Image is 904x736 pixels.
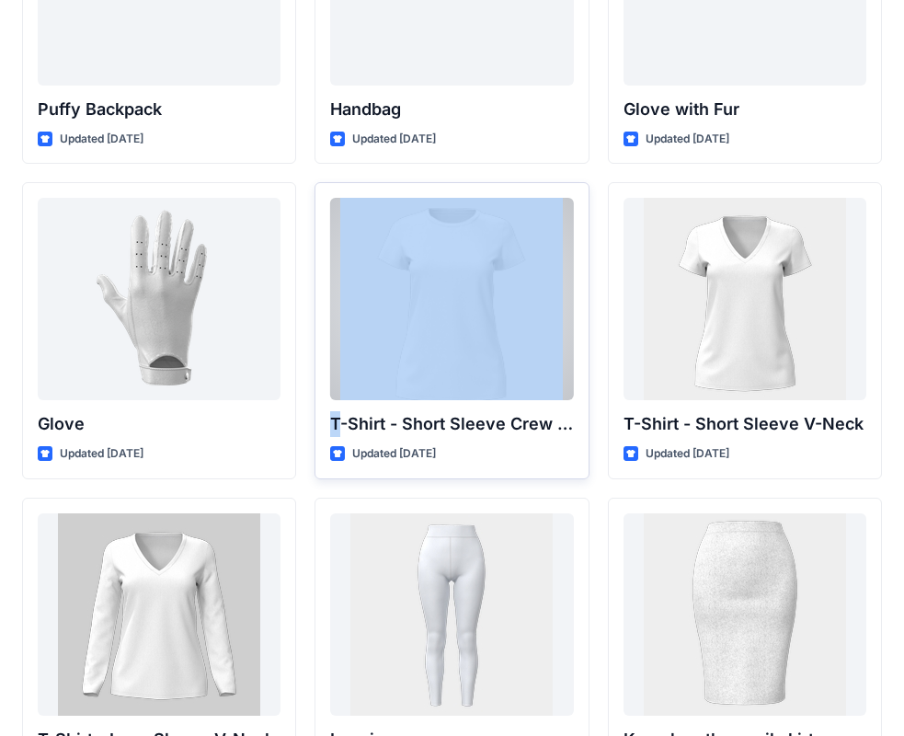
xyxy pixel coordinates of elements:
[38,97,280,122] p: Puffy Backpack
[330,513,573,716] a: Leggings
[646,444,729,464] p: Updated [DATE]
[38,411,280,437] p: Glove
[60,130,143,149] p: Updated [DATE]
[624,198,866,400] a: T-Shirt - Short Sleeve V-Neck
[330,411,573,437] p: T-Shirt - Short Sleeve Crew Neck
[646,130,729,149] p: Updated [DATE]
[352,444,436,464] p: Updated [DATE]
[624,97,866,122] p: Glove with Fur
[38,513,280,716] a: T-Shirt - Long Sleeve V-Neck
[352,130,436,149] p: Updated [DATE]
[330,198,573,400] a: T-Shirt - Short Sleeve Crew Neck
[624,411,866,437] p: T-Shirt - Short Sleeve V-Neck
[330,97,573,122] p: Handbag
[60,444,143,464] p: Updated [DATE]
[38,198,280,400] a: Glove
[624,513,866,716] a: Knee length pencil skirt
